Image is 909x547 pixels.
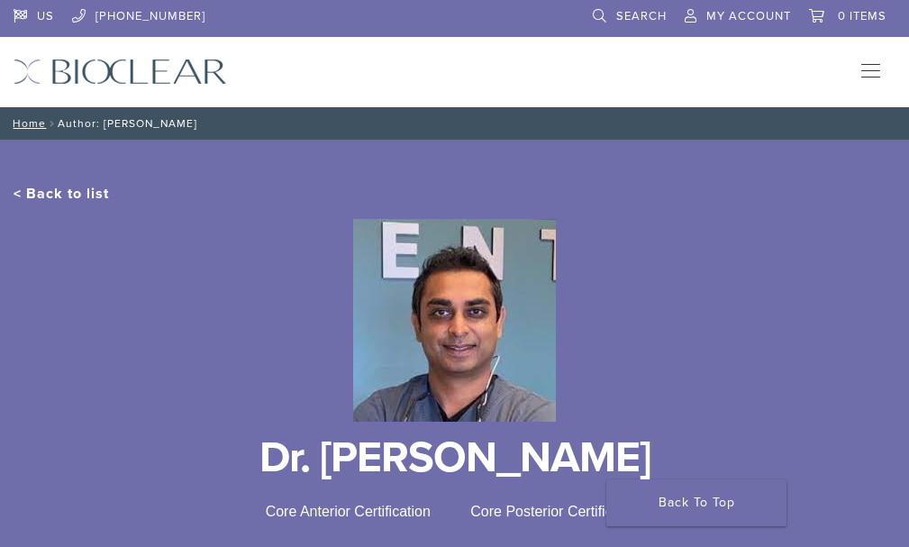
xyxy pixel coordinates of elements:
[14,59,227,85] img: Bioclear
[706,9,791,23] span: My Account
[46,119,58,128] span: /
[266,504,431,519] span: Core Anterior Certification
[847,59,895,86] nav: Primary Navigation
[470,504,643,519] span: Core Posterior Certification
[14,436,895,479] h1: Dr. [PERSON_NAME]
[616,9,667,23] span: Search
[14,185,109,203] a: < Back to list
[7,117,46,130] a: Home
[838,9,886,23] span: 0 items
[606,479,786,526] a: Back To Top
[353,219,556,422] img: Bioclear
